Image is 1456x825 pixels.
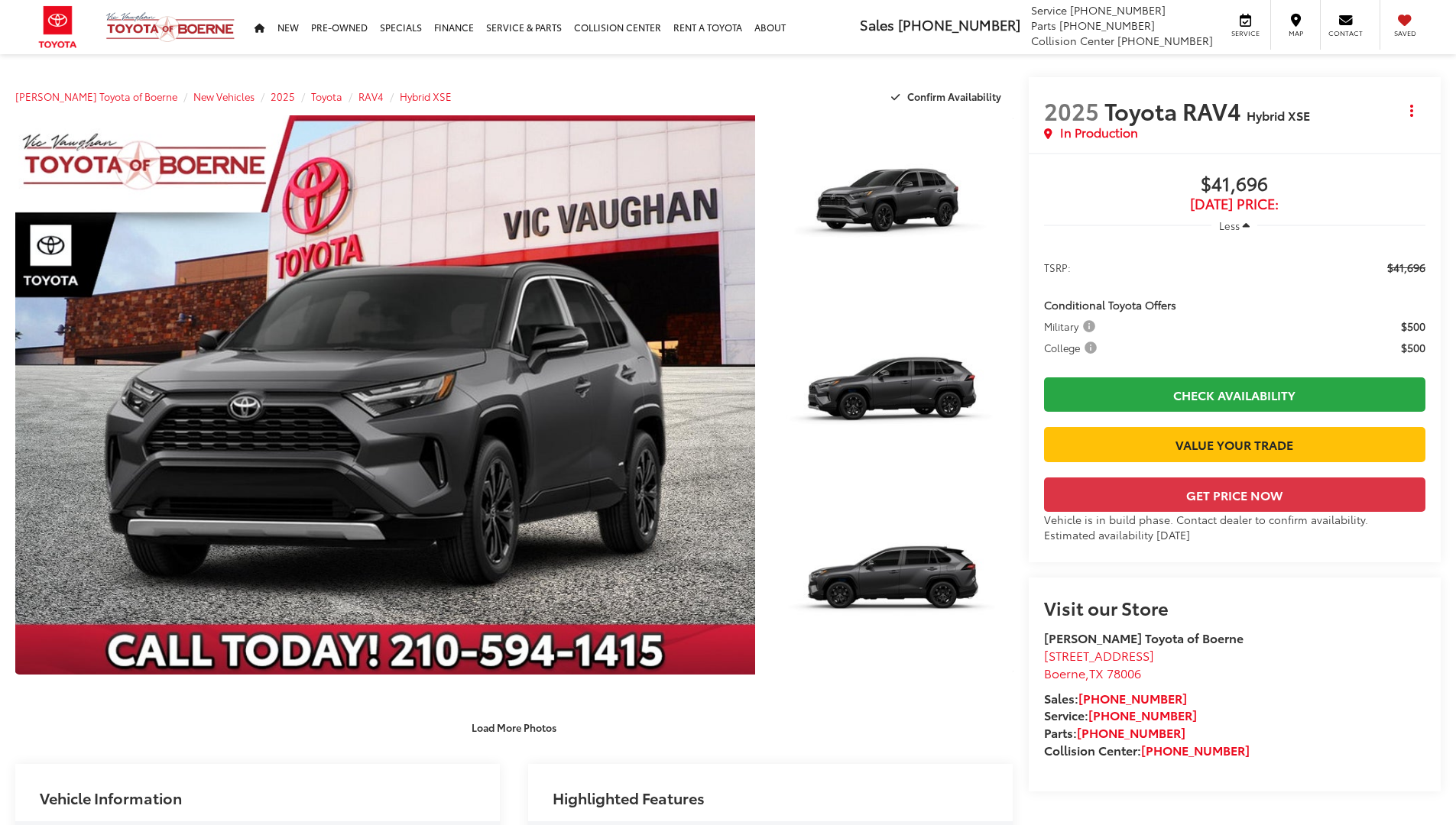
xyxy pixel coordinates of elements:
span: 2025 [1044,94,1099,127]
button: Confirm Availability [883,83,1013,110]
span: Contact [1328,28,1363,38]
h2: Highlighted Features [553,789,705,806]
span: Service [1031,2,1067,18]
span: Collision Center [1031,33,1114,48]
a: New Vehicles [193,89,255,103]
span: Military [1044,319,1098,334]
span: Confirm Availability [907,89,1001,103]
span: [PHONE_NUMBER] [1070,2,1166,18]
strong: Parts: [1044,723,1185,741]
span: TSRP: [1044,260,1071,275]
span: Saved [1388,28,1422,38]
span: Sales [860,15,894,34]
button: Less [1211,212,1257,239]
img: 2025 Toyota RAV4 Hybrid XSE [769,113,1015,298]
a: [PHONE_NUMBER] [1141,741,1250,759]
a: Hybrid XSE [400,89,452,103]
span: TX [1089,664,1104,681]
img: 2025 Toyota RAV4 Hybrid XSE [8,112,762,678]
span: Map [1279,28,1312,38]
h2: Vehicle Information [40,789,182,806]
span: $41,696 [1387,260,1425,275]
span: Parts [1031,18,1056,33]
a: Expand Photo 0 [15,115,755,675]
img: 2025 Toyota RAV4 Hybrid XSE [769,492,1015,677]
strong: Sales: [1044,689,1187,707]
button: College [1044,340,1102,355]
strong: [PERSON_NAME] Toyota of Boerne [1044,629,1244,646]
span: College [1044,340,1100,355]
span: , [1044,664,1141,681]
span: [STREET_ADDRESS] [1044,646,1154,664]
button: Actions [1399,97,1425,124]
span: Less [1219,218,1240,232]
span: dropdown dots [1410,105,1413,117]
a: [PHONE_NUMBER] [1078,689,1187,707]
a: [STREET_ADDRESS] Boerne,TX 78006 [1044,646,1154,681]
span: Hybrid XSE [1247,106,1310,124]
button: Military [1044,319,1101,334]
button: Get Price Now [1044,477,1425,512]
button: Load More Photos [461,713,567,740]
span: [PHONE_NUMBER] [898,15,1020,34]
strong: Collision Center: [1044,741,1250,759]
a: Toyota [311,89,342,103]
a: Expand Photo 1 [772,115,1013,296]
a: RAV4 [358,89,384,103]
span: $500 [1401,340,1425,355]
a: Check Availability [1044,377,1425,412]
a: Expand Photo 3 [772,494,1013,675]
span: $41,696 [1044,173,1425,196]
strong: Service: [1044,706,1197,723]
span: Boerne [1044,664,1085,681]
a: 2025 [271,89,295,103]
span: Toyota RAV4 [1104,94,1247,127]
span: Service [1228,28,1263,38]
a: [PHONE_NUMBER] [1077,723,1185,741]
span: 78006 [1107,664,1141,681]
a: [PHONE_NUMBER] [1088,706,1197,723]
span: Conditional Toyota Offers [1044,297,1176,312]
a: Expand Photo 2 [772,305,1013,486]
span: $500 [1401,319,1425,334]
div: Vehicle is in build phase. Contact dealer to confirm availability. Estimated availability [DATE] [1044,512,1425,542]
span: [PHONE_NUMBER] [1059,18,1155,33]
span: [DATE] Price: [1044,196,1425,212]
span: [PHONE_NUMBER] [1117,33,1213,48]
img: Vic Vaughan Toyota of Boerne [105,11,235,43]
a: [PERSON_NAME] Toyota of Boerne [15,89,177,103]
a: Value Your Trade [1044,427,1425,461]
h2: Visit our Store [1044,597,1425,617]
img: 2025 Toyota RAV4 Hybrid XSE [769,302,1015,487]
span: In Production [1060,124,1138,141]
